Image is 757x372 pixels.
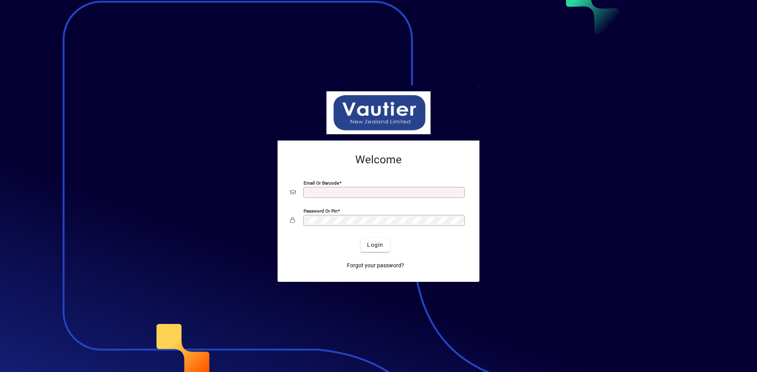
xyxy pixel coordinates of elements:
[304,180,339,186] mat-label: Email or Barcode
[367,241,383,249] span: Login
[290,153,467,167] h2: Welcome
[361,238,390,252] button: Login
[344,258,407,272] a: Forgot your password?
[347,261,404,270] span: Forgot your password?
[304,208,337,214] mat-label: Password or Pin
